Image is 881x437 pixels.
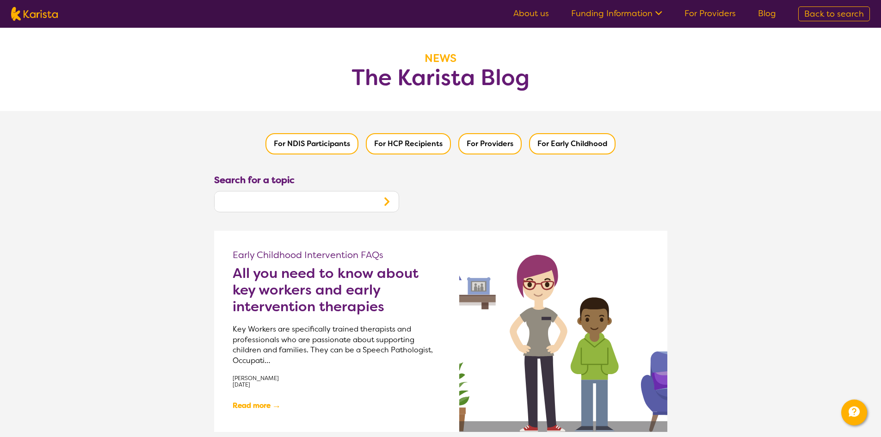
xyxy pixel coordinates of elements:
[375,191,399,212] button: Search
[233,375,441,388] p: [PERSON_NAME] [DATE]
[272,398,281,413] span: →
[233,324,441,366] p: Key Workers are specifically trained therapists and professionals who are passionate about suppor...
[459,231,667,431] img: All you need to know about key workers and early intervention therapies
[233,398,281,413] a: Read more→
[11,7,58,21] img: Karista logo
[214,173,295,187] label: Search for a topic
[513,8,549,19] a: About us
[529,133,616,154] button: Filter by Early Childhood
[758,8,776,19] a: Blog
[233,249,441,260] p: Early Childhood Intervention FAQs
[366,133,451,154] button: Filter by HCP Recipients
[798,6,870,21] a: Back to search
[265,133,358,154] button: Filter by NDIS Participants
[804,8,864,19] span: Back to search
[571,8,662,19] a: Funding Information
[458,133,522,154] button: Filter by Providers
[233,265,441,315] a: All you need to know about key workers and early intervention therapies
[684,8,736,19] a: For Providers
[841,400,867,425] button: Channel Menu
